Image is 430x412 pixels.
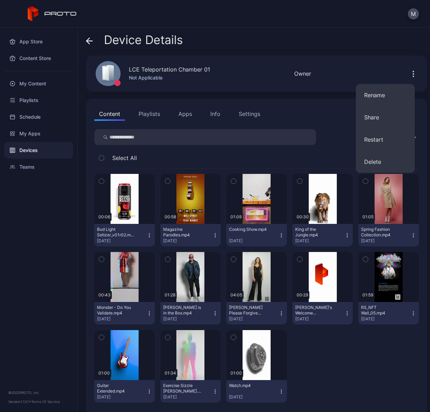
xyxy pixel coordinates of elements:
button: [PERSON_NAME] is in the Box.mp4[DATE] [160,302,221,325]
button: Share [356,106,415,128]
button: Playlists [134,107,165,121]
div: Exercise Sizzle Lizzy.mp4 [163,383,201,394]
button: Bud Light Seltzer_v01r02.mp4[DATE] [94,224,155,246]
button: [PERSON_NAME]'s Welcome Video.mp4[DATE] [292,302,353,325]
div: Guitar Extended.mp4 [97,383,135,394]
div: RS_NFT Wall_05.mp4 [361,305,399,316]
div: Howie Mandel is in the Box.mp4 [163,305,201,316]
div: Monster - Do You Validate.mp4 [97,305,135,316]
button: Exercise Sizzle [PERSON_NAME].mp4[DATE] [160,380,221,403]
div: Adeline Mocke's Please Forgive Me.mp4 [229,305,267,316]
div: [DATE] [229,238,279,244]
button: Magazine Parodies.mp4[DATE] [160,224,221,246]
div: Info [210,110,220,118]
span: Device Details [104,33,183,47]
div: [DATE] [229,316,279,322]
div: Spring Fashion Collection.mp4 [361,227,399,238]
a: Playlists [4,92,73,109]
button: Settings [234,107,265,121]
a: Terms Of Service [31,400,60,404]
span: Version 1.13.1 • [8,400,31,404]
button: Watch.mp4[DATE] [226,380,287,403]
div: Not Applicable [129,74,210,82]
button: [PERSON_NAME] Please Forgive Me.mp4[DATE] [226,302,287,325]
div: Owner [294,69,311,78]
button: Cooking Show.mp4[DATE] [226,224,287,246]
div: Magazine Parodies.mp4 [163,227,201,238]
a: Devices [4,142,73,159]
button: RS_NFT Wall_05.mp4[DATE] [358,302,419,325]
div: [DATE] [97,394,147,400]
div: David's Welcome Video.mp4 [295,305,333,316]
button: Rename [356,84,415,106]
div: [DATE] [229,394,279,400]
div: Watch.mp4 [229,383,267,388]
div: [DATE] [295,238,345,244]
span: Select All [112,154,137,162]
a: Teams [4,159,73,175]
button: Monster - Do You Validate.mp4[DATE] [94,302,155,325]
div: [DATE] [295,316,345,322]
div: Settings [239,110,260,118]
button: Delete [356,151,415,173]
a: Schedule [4,109,73,125]
div: [DATE] [361,316,411,322]
button: Restart [356,128,415,151]
div: [DATE] [163,394,213,400]
button: M [408,8,419,19]
button: Content [94,107,125,121]
a: App Store [4,33,73,50]
button: King of the Jungle.mp4[DATE] [292,224,353,246]
div: [DATE] [361,238,411,244]
div: Cooking Show.mp4 [229,227,267,232]
button: Spring Fashion Collection.mp4[DATE] [358,224,419,246]
div: [DATE] [163,238,213,244]
button: Info [205,107,225,121]
a: Content Store [4,50,73,67]
a: My Apps [4,125,73,142]
button: Guitar Extended.mp4[DATE] [94,380,155,403]
div: LCE Teleportation Chamber 01 [129,65,210,74]
div: © 2025 PROTO, Inc. [8,390,69,395]
button: Apps [174,107,197,121]
div: Bud Light Seltzer_v01r02.mp4 [97,227,135,238]
div: [DATE] [163,316,213,322]
div: [DATE] [97,316,147,322]
a: My Content [4,75,73,92]
div: King of the Jungle.mp4 [295,227,333,238]
div: [DATE] [97,238,147,244]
